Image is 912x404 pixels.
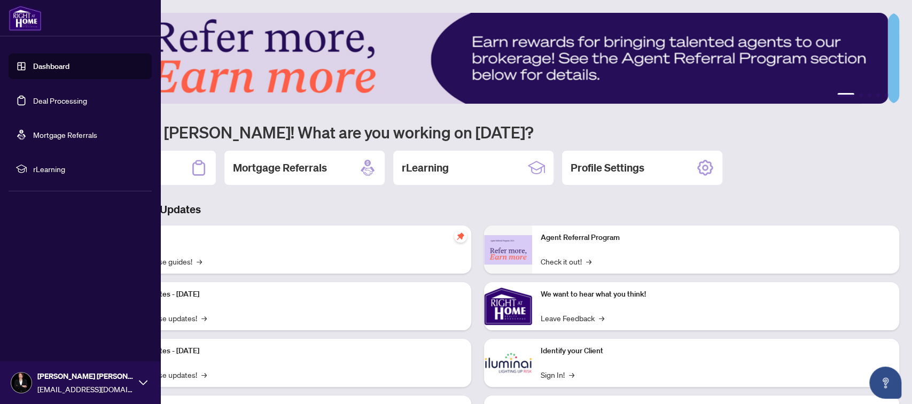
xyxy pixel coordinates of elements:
[484,339,532,387] img: Identify your Client
[402,160,449,175] h2: rLearning
[56,122,899,142] h1: Welcome back [PERSON_NAME]! What are you working on [DATE]?
[201,369,207,380] span: →
[37,383,134,395] span: [EMAIL_ADDRESS][DOMAIN_NAME]
[571,160,644,175] h2: Profile Settings
[233,160,327,175] h2: Mortgage Referrals
[541,255,591,267] a: Check it out!→
[837,93,854,97] button: 1
[197,255,202,267] span: →
[11,372,32,393] img: Profile Icon
[484,235,532,265] img: Agent Referral Program
[541,345,891,357] p: Identify your Client
[867,93,871,97] button: 3
[112,232,463,244] p: Self-Help
[112,289,463,300] p: Platform Updates - [DATE]
[876,93,880,97] button: 4
[33,130,97,139] a: Mortgage Referrals
[454,230,467,243] span: pushpin
[56,13,888,104] img: Slide 0
[884,93,888,97] button: 5
[201,312,207,324] span: →
[869,367,901,399] button: Open asap
[484,282,532,330] img: We want to hear what you think!
[33,163,144,175] span: rLearning
[541,232,891,244] p: Agent Referral Program
[541,369,574,380] a: Sign In!→
[599,312,604,324] span: →
[859,93,863,97] button: 2
[112,345,463,357] p: Platform Updates - [DATE]
[33,61,69,71] a: Dashboard
[541,312,604,324] a: Leave Feedback→
[37,370,134,382] span: [PERSON_NAME] [PERSON_NAME]
[541,289,891,300] p: We want to hear what you think!
[586,255,591,267] span: →
[56,202,899,217] h3: Brokerage & Industry Updates
[569,369,574,380] span: →
[33,96,87,105] a: Deal Processing
[9,5,42,31] img: logo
